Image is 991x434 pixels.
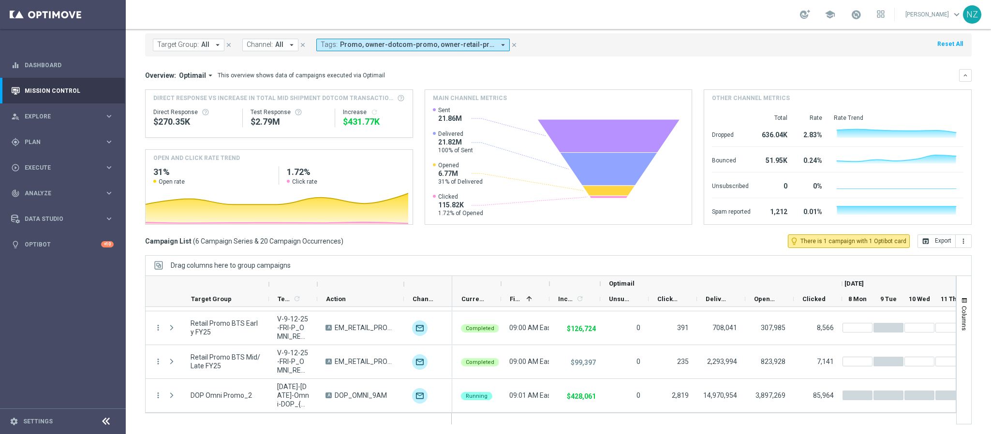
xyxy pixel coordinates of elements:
[636,358,640,365] span: 0
[146,379,452,413] div: Press SPACE to select this row.
[761,324,785,332] span: 307,985
[104,163,114,172] i: keyboard_arrow_right
[11,215,104,223] div: Data Studio
[277,315,309,341] span: V-9-12-25-FRI-P_OMNI_RET_Early_Market, V-9-7-25-SUN-P_OMNI_RET_Early_Market, V-9-9-25-TUE-P_OMNI_...
[145,71,176,80] h3: Overview:
[343,116,405,128] div: $431,767
[287,41,296,49] i: arrow_drop_down
[412,354,428,370] img: Optimail
[936,39,964,49] button: Reset All
[104,112,114,121] i: keyboard_arrow_right
[251,116,327,128] div: $2,793,332
[179,71,206,80] span: Optimail
[848,295,867,303] span: 8 Mon
[762,126,787,142] div: 636.04K
[799,152,822,167] div: 0.24%
[510,40,518,50] button: close
[193,237,195,246] span: (
[335,323,396,332] span: EM_RETAIL_PROMO
[412,388,428,404] div: Optimail
[154,357,163,366] button: more_vert
[225,42,232,48] i: close
[762,177,787,193] div: 0
[154,323,163,332] button: more_vert
[922,237,930,245] i: open_in_browser
[712,203,751,218] div: Spam reported
[326,295,346,303] span: Action
[191,391,252,400] span: DOP Omni Promo_2
[438,106,462,114] span: Sent
[461,357,499,366] colored-tag: Completed
[191,353,261,370] span: Retail Promo BTS Mid/Late FY25
[511,42,518,48] i: close
[25,78,114,103] a: Mission Control
[567,392,596,401] p: $428,061
[571,358,596,367] p: $99,397
[712,177,751,193] div: Unsubscribed
[25,231,101,257] a: Optibot
[25,52,114,78] a: Dashboard
[499,41,507,49] i: arrow_drop_down
[292,293,301,304] span: Calculate column
[461,391,492,400] colored-tag: Running
[941,295,961,303] span: 11 Thu
[677,324,689,332] span: 391
[672,391,689,399] span: 2,819
[11,78,114,103] div: Mission Control
[413,295,436,303] span: Channel
[510,295,522,303] span: First Send Time
[23,419,53,424] a: Settings
[321,41,338,49] span: Tags:
[707,358,737,365] span: 2,293,994
[213,41,222,49] i: arrow_drop_down
[412,320,428,336] div: Optimail
[762,152,787,167] div: 51.95K
[438,209,483,217] span: 1.72% of Opened
[834,114,963,122] div: Rate Trend
[438,178,483,186] span: 31% of Delivered
[844,280,864,287] span: [DATE]
[438,193,483,201] span: Clicked
[11,138,114,146] button: gps_fixed Plan keyboard_arrow_right
[153,39,224,51] button: Target Group: All arrow_drop_down
[657,295,680,303] span: Clicked & Responded
[335,357,396,366] span: EM_RETAIL_PROMO
[159,178,185,186] span: Open rate
[11,215,114,223] div: Data Studio keyboard_arrow_right
[287,166,404,178] h2: 1.72%
[567,324,596,333] p: $126,724
[157,41,199,49] span: Target Group:
[880,295,897,303] span: 9 Tue
[813,391,834,399] span: 85,964
[11,138,104,146] div: Plan
[298,40,307,50] button: close
[11,138,20,146] i: gps_fixed
[509,391,665,399] span: 09:01 AM Eastern Time (New York) (UTC -04:00)
[755,391,785,399] span: 3,897,269
[754,295,777,303] span: Opened
[11,189,104,198] div: Analyze
[962,72,969,79] i: keyboard_arrow_down
[509,324,665,332] span: 09:00 AM Eastern Time (New York) (UTC -04:00)
[195,237,341,246] span: 6 Campaign Series & 20 Campaign Occurrences
[278,295,292,303] span: Templates
[251,108,327,116] div: Test Response
[433,94,507,102] h4: Main channel metrics
[104,214,114,223] i: keyboard_arrow_right
[11,189,114,197] button: track_changes Analyze keyboard_arrow_right
[799,177,822,193] div: 0%
[325,359,332,364] span: A
[11,87,114,95] div: Mission Control
[802,295,826,303] span: Clicked
[762,114,787,122] div: Total
[466,325,494,332] span: Completed
[224,40,233,50] button: close
[201,41,209,49] span: All
[703,391,737,399] span: 14,970,954
[961,306,968,331] span: Columns
[917,237,972,245] multiple-options-button: Export to CSV
[370,108,378,116] i: refresh
[277,382,309,408] span: 9.19.25-Friday-Omni-DOP_{X}, 9.20.25-Saturday-Omni-DOP_{X}, 9.21.25-Sunday-Omni-DOP_{X}, 9.22.25-...
[275,41,283,49] span: All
